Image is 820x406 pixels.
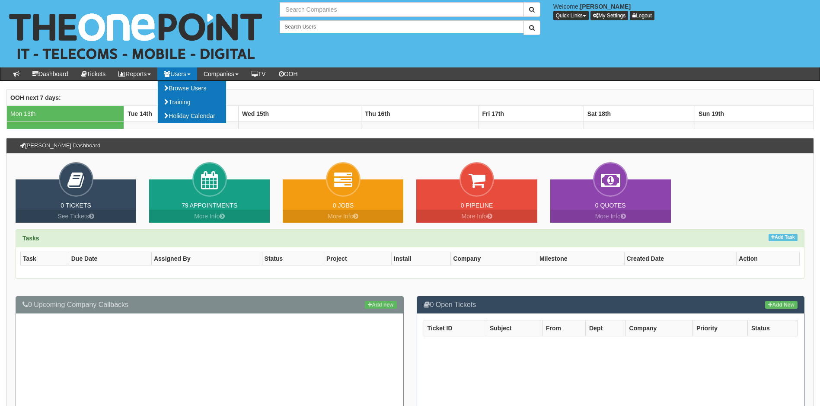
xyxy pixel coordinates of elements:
input: Search Companies [280,2,523,17]
a: Logout [630,11,654,20]
th: Project [324,252,392,265]
a: OOH [272,67,304,80]
th: Dept [585,320,625,336]
a: 0 Tickets [61,202,91,209]
a: Browse Users [158,81,226,95]
a: Dashboard [26,67,75,80]
th: Action [737,252,800,265]
a: Add Task [769,234,798,241]
th: Sun 19th [695,105,813,121]
a: 79 Appointments [182,202,237,209]
a: Reports [112,67,157,80]
strong: Tasks [22,235,39,242]
a: More Info [149,210,270,223]
a: Add New [765,301,798,309]
th: Company [451,252,537,265]
a: Tickets [75,67,112,80]
th: Status [747,320,797,336]
a: Companies [197,67,245,80]
th: From [542,320,585,336]
th: Priority [692,320,747,336]
th: Status [262,252,324,265]
a: See Tickets [16,210,136,223]
a: Add new [365,301,396,309]
b: [PERSON_NAME] [580,3,631,10]
a: TV [245,67,272,80]
th: Thu 16th [361,105,479,121]
th: Milestone [537,252,624,265]
th: Tue 14th [124,105,239,121]
a: 0 Quotes [595,202,626,209]
a: Users [157,67,197,80]
input: Search Users [280,20,523,33]
th: Wed 15th [238,105,361,121]
div: Welcome, [547,2,820,20]
a: 0 Pipeline [461,202,493,209]
th: Ticket ID [424,320,486,336]
a: More Info [283,210,403,223]
th: Task [21,252,69,265]
th: Assigned By [151,252,262,265]
th: Fri 17th [479,105,584,121]
h3: 0 Upcoming Company Callbacks [22,301,397,309]
a: Holiday Calendar [158,109,226,123]
th: Due Date [69,252,151,265]
h3: [PERSON_NAME] Dashboard [16,138,105,153]
th: Company [625,320,692,336]
th: Subject [486,320,542,336]
th: Created Date [624,252,737,265]
button: Quick Links [553,11,589,20]
td: Mon 13th [7,105,124,121]
a: 0 Jobs [333,202,354,209]
th: Install [392,252,451,265]
a: More Info [416,210,537,223]
a: More Info [550,210,671,223]
a: My Settings [590,11,629,20]
th: Sat 18th [584,105,695,121]
th: OOH next 7 days: [7,90,814,105]
h3: 0 Open Tickets [424,301,798,309]
a: Training [158,95,226,109]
